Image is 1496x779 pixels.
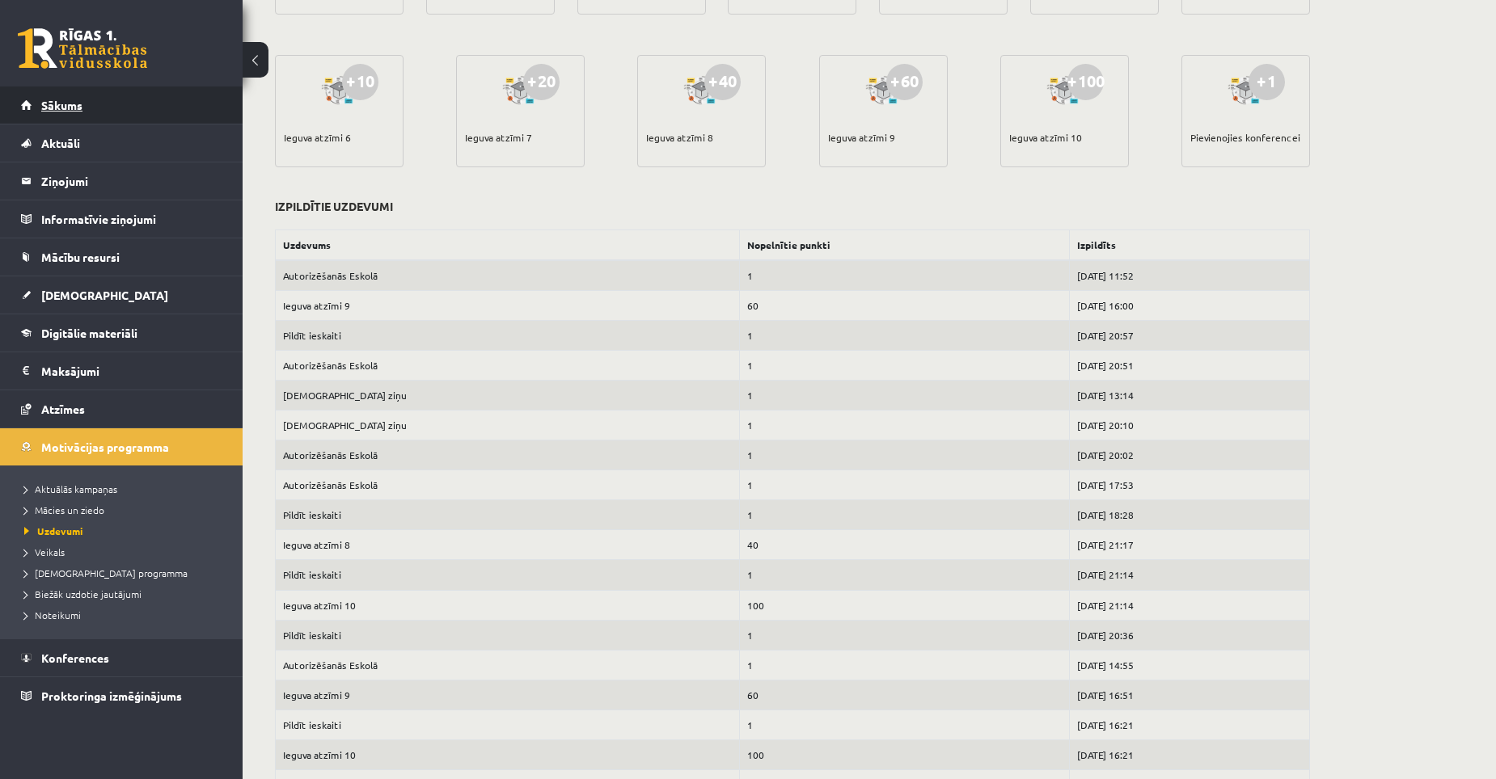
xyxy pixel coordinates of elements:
[276,530,740,560] td: Ieguva atzīmi 8
[1069,680,1309,710] td: [DATE] 16:51
[740,500,1069,530] td: 1
[1069,260,1309,291] td: [DATE] 11:52
[1069,710,1309,739] td: [DATE] 16:21
[276,321,740,351] td: Pildīt ieskaiti
[276,710,740,739] td: Pildīt ieskaiti
[1067,64,1104,100] div: +100
[1069,530,1309,560] td: [DATE] 21:17
[41,200,222,238] legend: Informatīvie ziņojumi
[41,651,109,665] span: Konferences
[21,86,222,124] a: Sākums
[276,650,740,680] td: Autorizēšanās Eskolā
[21,677,222,714] a: Proktoringa izmēģinājums
[21,390,222,427] a: Atzīmes
[740,560,1069,590] td: 1
[1069,381,1309,411] td: [DATE] 13:14
[18,28,147,69] a: Rīgas 1. Tālmācības vidusskola
[740,381,1069,411] td: 1
[24,545,65,558] span: Veikals
[276,590,740,620] td: Ieguva atzīmi 10
[276,260,740,291] td: Autorizēšanās Eskolā
[41,136,80,150] span: Aktuāli
[21,238,222,276] a: Mācību resursi
[740,620,1069,650] td: 1
[1069,411,1309,440] td: [DATE] 20:10
[1009,109,1082,166] div: Ieguva atzīmi 10
[24,608,81,621] span: Noteikumi
[740,229,1069,260] th: Nopelnītie punkti
[740,411,1069,440] td: 1
[41,402,85,416] span: Atzīmes
[24,587,142,600] span: Biežāk uzdotie jautājumi
[740,650,1069,680] td: 1
[24,608,226,622] a: Noteikumi
[276,440,740,470] td: Autorizēšanās Eskolā
[342,64,378,100] div: +10
[24,566,188,579] span: [DEMOGRAPHIC_DATA] programma
[740,351,1069,381] td: 1
[1069,321,1309,351] td: [DATE] 20:57
[21,124,222,162] a: Aktuāli
[24,482,117,495] span: Aktuālās kampaņas
[1190,109,1300,166] div: Pievienojies konferencei
[1069,590,1309,620] td: [DATE] 21:14
[1069,620,1309,650] td: [DATE] 20:36
[740,470,1069,500] td: 1
[24,566,226,580] a: [DEMOGRAPHIC_DATA] programma
[276,470,740,500] td: Autorizēšanās Eskolā
[1249,64,1285,100] div: +1
[1069,500,1309,530] td: [DATE] 18:28
[1069,229,1309,260] th: Izpildīts
[886,64,923,100] div: +60
[276,229,740,260] th: Uzdevums
[828,109,895,166] div: Ieguva atzīmi 9
[1069,440,1309,470] td: [DATE] 20:02
[740,321,1069,351] td: 1
[276,411,740,440] td: [DEMOGRAPHIC_DATA] ziņu
[740,680,1069,710] td: 60
[740,440,1069,470] td: 1
[740,260,1069,291] td: 1
[740,710,1069,739] td: 1
[21,352,222,389] a: Maksājumi
[646,109,713,166] div: Ieguva atzīmi 8
[21,314,222,352] a: Digitālie materiāli
[24,503,226,517] a: Mācies un ziedo
[41,352,222,389] legend: Maksājumi
[24,545,226,559] a: Veikals
[740,590,1069,620] td: 100
[1069,351,1309,381] td: [DATE] 20:51
[276,620,740,650] td: Pildīt ieskaiti
[276,680,740,710] td: Ieguva atzīmi 9
[24,524,83,537] span: Uzdevumi
[21,428,222,465] a: Motivācijas programma
[24,524,226,538] a: Uzdevumi
[1069,650,1309,680] td: [DATE] 14:55
[276,739,740,769] td: Ieguva atzīmi 10
[41,250,120,264] span: Mācību resursi
[21,200,222,238] a: Informatīvie ziņojumi
[21,276,222,314] a: [DEMOGRAPHIC_DATA]
[21,162,222,200] a: Ziņojumi
[523,64,560,100] div: +20
[24,503,104,516] span: Mācies un ziedo
[1069,560,1309,590] td: [DATE] 21:14
[276,381,740,411] td: [DEMOGRAPHIC_DATA] ziņu
[284,109,351,166] div: Ieguva atzīmi 6
[24,587,226,601] a: Biežāk uzdotie jautājumi
[276,291,740,321] td: Ieguva atzīmi 9
[41,98,82,112] span: Sākums
[24,482,226,496] a: Aktuālās kampaņas
[465,109,532,166] div: Ieguva atzīmi 7
[275,200,393,213] h3: Izpildītie uzdevumi
[740,291,1069,321] td: 60
[276,560,740,590] td: Pildīt ieskaiti
[41,440,169,454] span: Motivācijas programma
[276,500,740,530] td: Pildīt ieskaiti
[276,351,740,381] td: Autorizēšanās Eskolā
[740,530,1069,560] td: 40
[1069,739,1309,769] td: [DATE] 16:21
[41,288,168,302] span: [DEMOGRAPHIC_DATA]
[41,162,222,200] legend: Ziņojumi
[704,64,741,100] div: +40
